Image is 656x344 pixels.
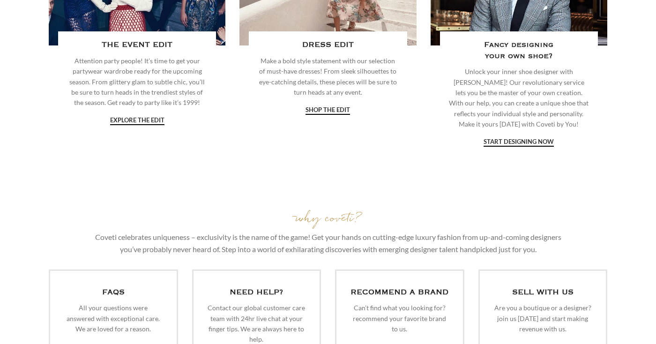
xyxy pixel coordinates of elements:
[484,138,554,147] a: start designing now
[258,56,398,98] p: Make a bold style statement with our selection of must-have dresses! From sleek silhouettes to ey...
[110,117,164,125] a: explore the edit
[258,40,398,51] h4: DRESS EDIT
[306,106,350,115] a: shop the edit
[86,210,570,226] h3: why coveti?
[67,40,208,51] h4: THE EVENT EDIT
[449,67,589,129] p: Unlock your inner shoe designer with [PERSON_NAME]! Our revolutionary service lets you be the mas...
[86,231,570,255] p: Coveti celebrates uniqueness – exclusivity is the name of the game! Get your hands on cutting-edg...
[67,56,208,108] p: Attention party people! It’s time to get your partywear wardrobe ready for the upcoming season. F...
[449,40,589,62] h4: Fancy designing your own shoe?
